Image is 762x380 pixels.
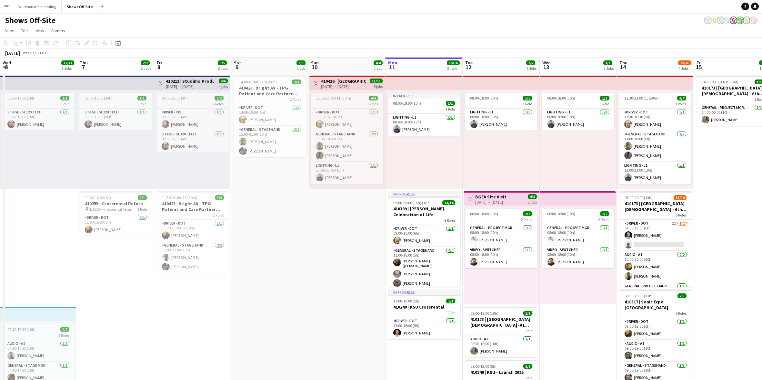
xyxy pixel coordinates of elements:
span: 1 Role [137,207,147,212]
span: 2 Roles [290,97,301,102]
span: 08:00-12:00 (4h) [162,96,188,100]
div: 08:00-12:00 (4h)2/22 RolesDriver - CDL1/108:00-12:00 (4h)[PERSON_NAME]Stage - SL320 Tech1/108:00-... [156,93,229,153]
div: 3 Jobs [62,66,74,71]
span: 8 Roles [444,218,455,223]
app-card-role: Lighting - L11/108:00-18:00 (10h)[PERSON_NAME] [388,114,460,136]
app-card-role: Stage - SL320 Tech1/108:00-18:00 (10h)[PERSON_NAME] [79,109,152,131]
span: 6 Roles [676,213,687,217]
span: 4/4 [528,194,537,199]
span: 2/2 [60,327,69,332]
span: 08:00-18:00 (10h) [7,96,35,100]
span: 08:00-18:00 (10h) [393,101,421,106]
div: [DATE] → [DATE] [166,84,214,89]
app-job-card: In progress09:00-00:00 (15h) (Tue)14/14410389 | [PERSON_NAME]- Celebration of Life8 RolesDriver -... [388,191,460,287]
span: 1/1 [446,101,455,106]
span: 2 Roles [598,217,609,222]
app-card-role: Audio - A21/107:30-17:30 (10h)[PERSON_NAME] [2,340,75,362]
span: 3/3 [296,60,306,65]
div: 08:00-18:00 (10h)1/11 RoleStage - SL320 Tech1/108:00-18:00 (10h)[PERSON_NAME] [79,93,152,131]
span: 11:30-23:00 (11h30m) [624,96,660,100]
span: 09:00-00:00 (15h) (Tue) [393,200,431,205]
div: 4 Jobs [678,66,691,71]
span: 08:00-18:00 (10h) [470,311,498,316]
span: 12 [464,63,473,71]
app-card-role: Driver - DOT1/111:30-16:30 (5h)[PERSON_NAME] [619,109,691,131]
h3: 410389 | [PERSON_NAME]- Celebration of Life [388,206,460,217]
button: Warehouse Scheduling [13,0,62,13]
app-card-role: Driver - DOT1/114:00-19:00 (5h)[PERSON_NAME] [234,104,306,126]
span: 08:00-18:00 (10h) [85,96,113,100]
app-job-card: 08:00-18:00 (10h)2/22 RolesGeneral - Project Mgr.1/108:00-18:00 (10h)[PERSON_NAME]Video - Switche... [542,209,614,268]
app-user-avatar: Labor Coordinator [723,16,731,24]
div: 11:00-16:00 (5h)1/1410255 - Crossrental Return 410255 - Crossrental Return1 RoleDriver - DOT1/111... [80,191,152,236]
span: 1/1 [523,364,532,369]
span: 2 Roles [58,333,69,338]
app-job-card: 11:30-23:00 (11h30m)4/43 RolesDriver - DOT1/111:30-16:30 (5h)[PERSON_NAME]General - Stagehand2/21... [311,93,383,184]
div: 11:30-23:00 (11h30m)4/43 RolesDriver - DOT1/111:30-16:30 (5h)[PERSON_NAME]General - Stagehand2/21... [619,93,691,184]
span: 1 Role [446,310,455,315]
span: 4/4 [374,60,383,65]
span: 7/7 [526,60,535,65]
span: 1 Role [446,107,455,111]
span: 2/2 [600,211,609,216]
app-job-card: 08:00-18:00 (10h)1/1410173 | [GEOGRAPHIC_DATA][DEMOGRAPHIC_DATA] -A1 Prep Day1 RoleAudio - A11/10... [465,307,537,357]
span: 1/1 [446,299,455,303]
app-card-role: Driver - CDL1/108:00-12:00 (4h)[PERSON_NAME] [156,109,229,131]
span: 5 Roles [676,311,687,316]
h3: 410173 | [GEOGRAPHIC_DATA][DEMOGRAPHIC_DATA] -A1 Prep Day [465,316,537,328]
div: 4 jobs [219,83,228,89]
span: 08:00-18:00 (10h) [470,96,498,100]
div: In progress08:00-18:00 (10h)1/11 RoleLighting - L11/108:00-18:00 (10h)[PERSON_NAME] [388,93,460,136]
span: 1 Role [523,101,532,106]
app-user-avatar: Labor Coordinator [730,16,737,24]
span: 4/4 [369,96,378,100]
span: Week 32 [21,50,37,55]
h3: 410416 | [GEOGRAPHIC_DATA][DEMOGRAPHIC_DATA] - [GEOGRAPHIC_DATA] [321,78,369,84]
div: EDT [40,50,47,55]
h3: 410317 | Sonic Expo [GEOGRAPHIC_DATA] [619,299,692,311]
app-job-card: 11:30-23:00 (11h30m)3/3410423 | Bright AV - TPG Patient and Care Partner Edu2 RolesDriver - DOT1/... [157,191,229,273]
span: 1/1 [523,311,532,316]
app-card-role: Driver - DOT1/111:30-17:00 (5h30m)[PERSON_NAME] [157,220,229,242]
span: 2/2 [215,96,224,100]
div: In progress [388,290,460,295]
span: 5/5 [218,60,227,65]
span: 1/1 [138,195,147,200]
h3: 410240 | KSU Crossrental [388,304,460,310]
span: 2 Roles [213,213,224,217]
div: 14:00-01:00 (11h) (Sun)3/3410423 | Bright AV - TPG Patient and Care Partner Edu2 RolesDriver - DO... [234,76,306,157]
app-card-role: Stage - SL320 Tech1/108:00-18:00 (10h)[PERSON_NAME] [2,109,75,131]
app-card-role: Driver - DOT1/111:00-16:00 (5h)[PERSON_NAME] [80,214,152,236]
app-user-avatar: Labor Coordinator [736,16,744,24]
span: 11:30-23:00 (11h30m) [162,195,197,200]
span: Fri [697,60,702,66]
div: 2 jobs [528,199,537,205]
app-job-card: 08:00-18:00 (10h)1/11 RoleLighting - L11/108:00-18:00 (10h)[PERSON_NAME] [465,93,537,131]
app-card-role: Driver - DOT1/108:00-13:00 (5h)[PERSON_NAME] [619,318,692,340]
span: 11 [387,63,397,71]
span: 08:00-18:00 (10h) [547,211,575,216]
span: Thu [619,60,627,66]
span: 11:00-16:00 (5h) [85,195,111,200]
app-job-card: 08:00-18:00 (10h)1/11 RoleLighting - L11/108:00-18:00 (10h)[PERSON_NAME] [542,93,614,131]
a: Comms [48,26,68,35]
app-user-avatar: Labor Coordinator [717,16,725,24]
span: 1/1 [60,96,69,100]
span: 6 [2,63,11,71]
span: 6/6 [219,79,228,83]
app-card-role: Driver - DOT2I1/207:00-13:00 (6h)[PERSON_NAME] [619,220,692,251]
span: 14/14 [442,200,455,205]
div: 5 jobs [374,83,383,89]
h3: 410213 | Studimo Productions - SL320 - [GEOGRAPHIC_DATA], [GEOGRAPHIC_DATA] [166,78,214,84]
span: 2 Roles [213,101,224,106]
span: 25/26 [678,60,691,65]
div: 3 Jobs [447,66,459,71]
span: 410255 - Crossrental Return [89,207,134,212]
app-card-role: Lighting - L11/113:00-23:00 (10h)[PERSON_NAME] [619,162,691,184]
app-card-role: General - Stagehand2/215:00-01:00 (10h)[PERSON_NAME][PERSON_NAME] [234,126,306,157]
span: 11:00-16:00 (5h) [393,299,419,303]
div: 1 Job [297,66,305,71]
app-job-card: 08:00-18:00 (10h)2/22 RolesGeneral - Project Mgr.1/108:00-18:00 (10h)[PERSON_NAME]Video - Switche... [465,209,537,268]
